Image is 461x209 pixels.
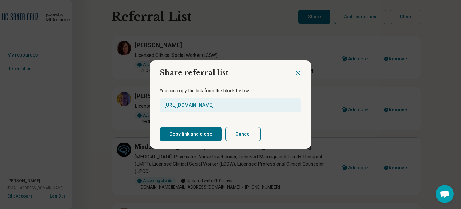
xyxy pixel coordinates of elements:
p: You can copy the link from the block below [160,87,301,94]
button: Copy link and close [160,127,222,141]
a: [URL][DOMAIN_NAME] [164,102,214,108]
h2: Share referral list [150,60,294,80]
button: Close dialog [294,69,301,76]
button: Cancel [225,127,261,141]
